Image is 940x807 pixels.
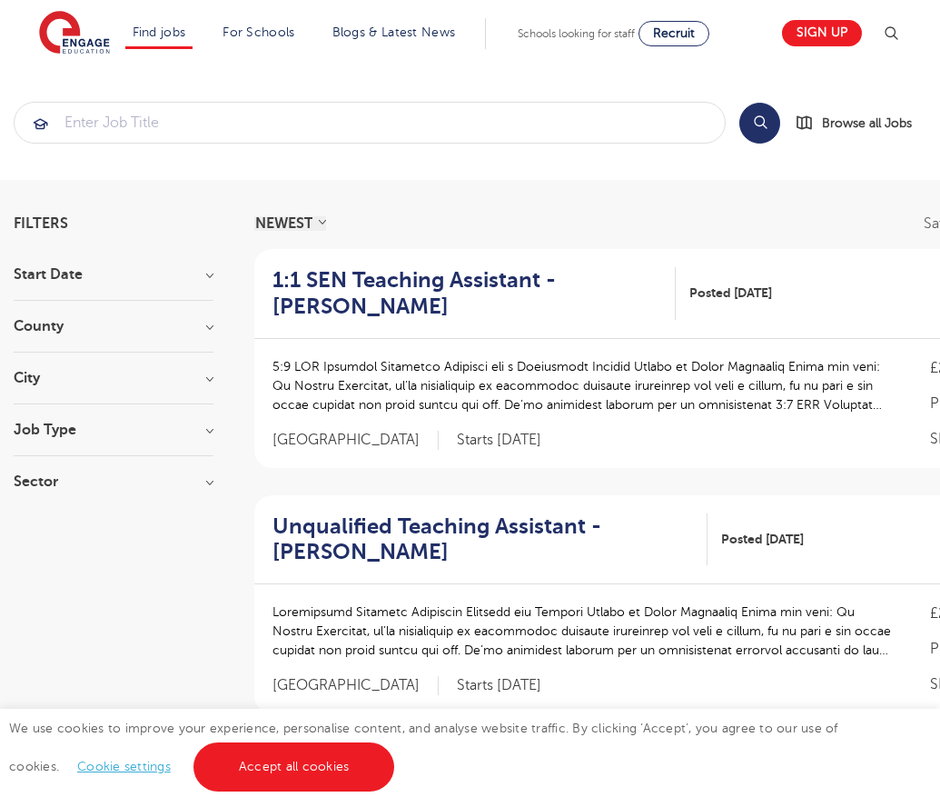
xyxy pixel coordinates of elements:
h3: Sector [14,474,213,489]
span: We use cookies to improve your experience, personalise content, and analyse website traffic. By c... [9,722,838,773]
p: Starts [DATE] [457,431,541,450]
img: Engage Education [39,11,110,56]
a: Blogs & Latest News [332,25,456,39]
a: Browse all Jobs [795,113,926,134]
p: Loremipsumd Sitametc Adipiscin Elitsedd eiu Tempori Utlabo et Dolor Magnaaliq Enima min veni: Qu ... [272,603,894,660]
a: 1:1 SEN Teaching Assistant - [PERSON_NAME] [272,267,676,320]
a: For Schools [223,25,294,39]
h2: 1:1 SEN Teaching Assistant - [PERSON_NAME] [272,267,661,320]
a: Accept all cookies [193,742,395,792]
h3: County [14,319,213,334]
span: [GEOGRAPHIC_DATA] [272,431,439,450]
div: Submit [14,102,726,144]
span: [GEOGRAPHIC_DATA] [272,676,439,695]
h2: Unqualified Teaching Assistant - [PERSON_NAME] [272,513,693,566]
h3: Start Date [14,267,213,282]
p: Starts [DATE] [457,676,541,695]
h3: Job Type [14,423,213,437]
button: Search [739,103,780,144]
span: Posted [DATE] [721,530,804,549]
span: Recruit [653,26,695,40]
a: Recruit [638,21,709,46]
span: Posted [DATE] [689,284,772,303]
a: Unqualified Teaching Assistant - [PERSON_NAME] [272,513,707,566]
span: Schools looking for staff [518,27,635,40]
a: Find jobs [133,25,186,39]
h3: City [14,371,213,385]
span: Browse all Jobs [822,113,912,134]
p: 5:9 LOR Ipsumdol Sitametco Adipisci eli s Doeiusmodt Incidid Utlabo et Dolor Magnaaliq Enima min ... [272,357,894,414]
input: Submit [15,103,725,143]
a: Cookie settings [77,760,171,773]
a: Sign up [782,20,862,46]
span: Filters [14,216,68,231]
